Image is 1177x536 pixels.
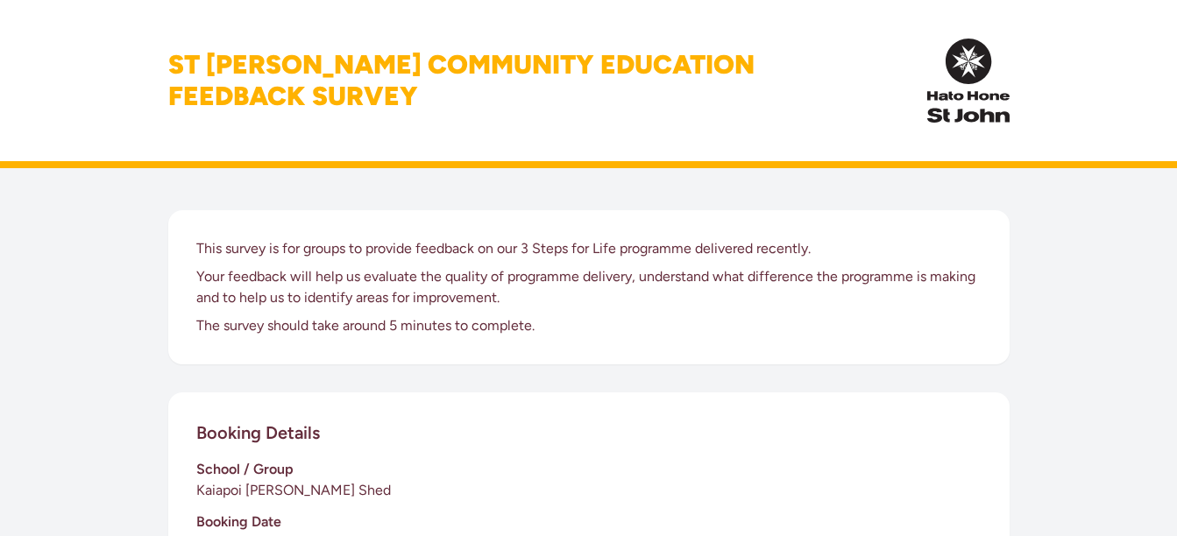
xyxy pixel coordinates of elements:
p: The survey should take around 5 minutes to complete. [196,315,982,336]
h3: Booking Date [196,511,982,532]
img: InPulse [927,39,1009,123]
h3: School / Group [196,459,982,480]
p: Your feedback will help us evaluate the quality of programme delivery, understand what difference... [196,266,982,308]
p: This survey is for groups to provide feedback on our 3 Steps for Life programme delivered recently. [196,238,982,259]
h1: St [PERSON_NAME] Community Education Feedback Survey [168,49,755,112]
p: Kaiapoi [PERSON_NAME] Shed [196,480,982,501]
h2: Booking Details [196,420,320,445]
